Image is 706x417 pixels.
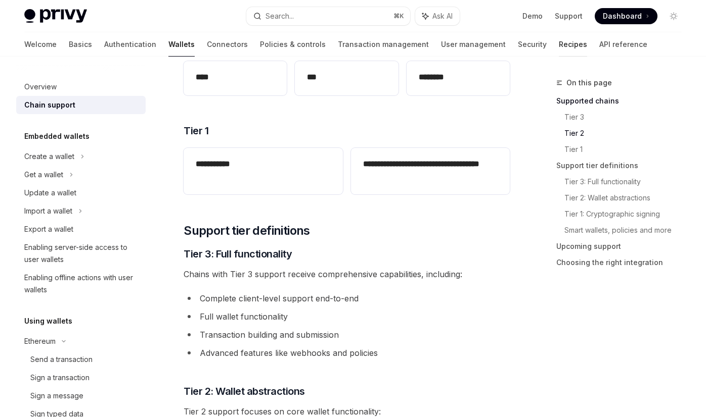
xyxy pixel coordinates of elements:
[24,99,75,111] div: Chain support
[184,223,310,239] span: Support tier definitions
[564,206,690,222] a: Tier 1: Cryptographic signing
[556,254,690,271] a: Choosing the right integration
[441,32,506,57] a: User management
[24,32,57,57] a: Welcome
[24,187,76,199] div: Update a wallet
[184,328,510,342] li: Transaction building and submission
[16,387,146,405] a: Sign a message
[564,141,690,158] a: Tier 1
[564,174,690,190] a: Tier 3: Full functionality
[184,309,510,324] li: Full wallet functionality
[559,32,587,57] a: Recipes
[24,150,74,163] div: Create a wallet
[556,158,690,174] a: Support tier definitions
[666,8,682,24] button: Toggle dark mode
[24,315,72,327] h5: Using wallets
[16,220,146,238] a: Export a wallet
[207,32,248,57] a: Connectors
[522,11,543,21] a: Demo
[564,222,690,238] a: Smart wallets, policies and more
[16,238,146,269] a: Enabling server-side access to user wallets
[184,291,510,305] li: Complete client-level support end-to-end
[104,32,156,57] a: Authentication
[24,241,140,266] div: Enabling server-side access to user wallets
[260,32,326,57] a: Policies & controls
[16,350,146,369] a: Send a transaction
[24,169,63,181] div: Get a wallet
[432,11,453,21] span: Ask AI
[24,81,57,93] div: Overview
[30,353,93,366] div: Send a transaction
[556,93,690,109] a: Supported chains
[595,8,657,24] a: Dashboard
[518,32,547,57] a: Security
[168,32,195,57] a: Wallets
[30,372,90,384] div: Sign a transaction
[69,32,92,57] a: Basics
[184,384,305,398] span: Tier 2: Wallet abstractions
[24,130,90,142] h5: Embedded wallets
[16,78,146,96] a: Overview
[24,223,73,235] div: Export a wallet
[24,9,87,23] img: light logo
[16,269,146,299] a: Enabling offline actions with user wallets
[16,369,146,387] a: Sign a transaction
[556,238,690,254] a: Upcoming support
[184,124,208,138] span: Tier 1
[184,346,510,360] li: Advanced features like webhooks and policies
[184,247,292,261] span: Tier 3: Full functionality
[16,184,146,202] a: Update a wallet
[566,77,612,89] span: On this page
[555,11,583,21] a: Support
[603,11,642,21] span: Dashboard
[16,96,146,114] a: Chain support
[184,267,510,281] span: Chains with Tier 3 support receive comprehensive capabilities, including:
[24,205,72,217] div: Import a wallet
[564,190,690,206] a: Tier 2: Wallet abstractions
[338,32,429,57] a: Transaction management
[24,335,56,347] div: Ethereum
[266,10,294,22] div: Search...
[246,7,411,25] button: Search...⌘K
[599,32,647,57] a: API reference
[24,272,140,296] div: Enabling offline actions with user wallets
[30,390,83,402] div: Sign a message
[564,125,690,141] a: Tier 2
[564,109,690,125] a: Tier 3
[393,12,404,20] span: ⌘ K
[415,7,460,25] button: Ask AI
